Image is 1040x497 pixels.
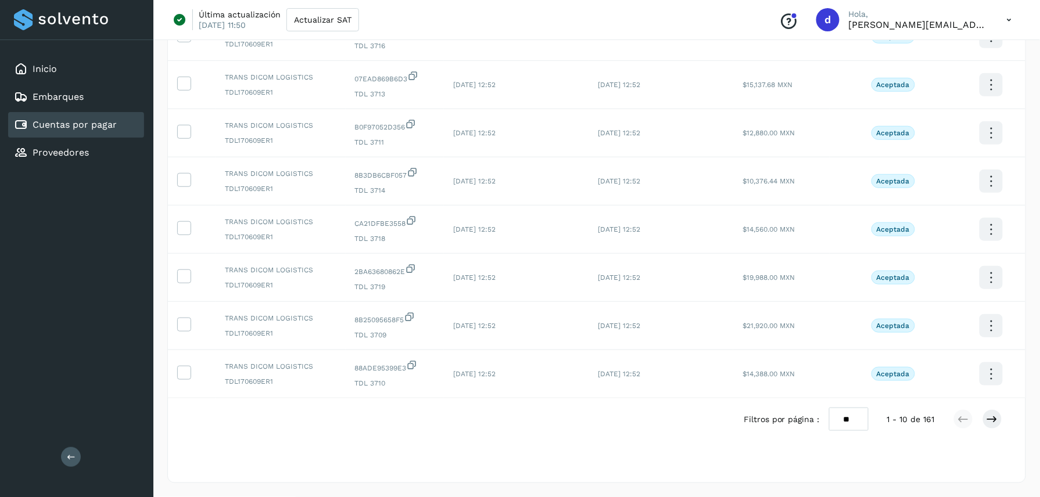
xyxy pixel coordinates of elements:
[877,177,910,185] p: Aceptada
[294,16,352,24] span: Actualizar SAT
[453,370,496,378] span: [DATE] 12:52
[355,311,435,325] span: 8B25095658F5
[225,39,336,49] span: TDL170609ER1
[355,215,435,229] span: CA21DFBE3558
[743,177,795,185] span: $10,376.44 MXN
[33,91,84,102] a: Embarques
[33,119,117,130] a: Cuentas por pagar
[355,359,435,373] span: 88ADE95399E3
[225,168,336,179] span: TRANS DICOM LOGISTICS
[453,273,496,282] span: [DATE] 12:52
[355,89,435,99] span: TDL 3713
[453,322,496,330] span: [DATE] 12:52
[225,72,336,82] span: TRANS DICOM LOGISTICS
[598,273,641,282] span: [DATE] 12:52
[33,147,89,158] a: Proveedores
[743,81,792,89] span: $15,137.68 MXN
[225,361,336,372] span: TRANS DICOM LOGISTICS
[743,129,795,137] span: $12,880.00 MXN
[598,81,641,89] span: [DATE] 12:52
[225,217,336,227] span: TRANS DICOM LOGISTICS
[877,370,910,378] p: Aceptada
[598,129,641,137] span: [DATE] 12:52
[877,322,910,330] p: Aceptada
[355,282,435,292] span: TDL 3719
[743,273,795,282] span: $19,988.00 MXN
[225,87,336,98] span: TDL170609ER1
[598,225,641,233] span: [DATE] 12:52
[355,70,435,84] span: 07EAD869B6D3
[743,370,795,378] span: $14,388.00 MXN
[225,376,336,387] span: TDL170609ER1
[598,370,641,378] span: [DATE] 12:52
[355,330,435,340] span: TDL 3709
[225,328,336,338] span: TDL170609ER1
[877,81,910,89] p: Aceptada
[453,177,496,185] span: [DATE] 12:52
[225,183,336,194] span: TDL170609ER1
[743,225,795,233] span: $14,560.00 MXN
[225,120,336,131] span: TRANS DICOM LOGISTICS
[598,177,641,185] span: [DATE] 12:52
[877,225,910,233] p: Aceptada
[355,137,435,147] span: TDL 3711
[199,20,246,30] p: [DATE] 11:50
[849,9,988,19] p: Hola,
[355,378,435,388] span: TDL 3710
[33,63,57,74] a: Inicio
[8,56,144,82] div: Inicio
[887,413,935,426] span: 1 - 10 de 161
[744,413,820,426] span: Filtros por página :
[849,19,988,30] p: dora.garcia@emsan.mx
[225,265,336,275] span: TRANS DICOM LOGISTICS
[355,263,435,277] span: 2BA63680862E
[225,135,336,146] span: TDL170609ER1
[453,225,496,233] span: [DATE] 12:52
[355,41,435,51] span: TDL 3716
[8,84,144,110] div: Embarques
[453,129,496,137] span: [DATE] 12:52
[286,8,359,31] button: Actualizar SAT
[225,232,336,242] span: TDL170609ER1
[8,140,144,165] div: Proveedores
[225,280,336,290] span: TDL170609ER1
[355,167,435,181] span: 8B3DB6CBF057
[877,129,910,137] p: Aceptada
[225,313,336,323] span: TRANS DICOM LOGISTICS
[199,9,281,20] p: Última actualización
[355,118,435,132] span: B0F97052D356
[453,81,496,89] span: [DATE] 12:52
[355,233,435,244] span: TDL 3718
[598,322,641,330] span: [DATE] 12:52
[877,273,910,282] p: Aceptada
[8,112,144,138] div: Cuentas por pagar
[355,185,435,196] span: TDL 3714
[743,322,795,330] span: $21,920.00 MXN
